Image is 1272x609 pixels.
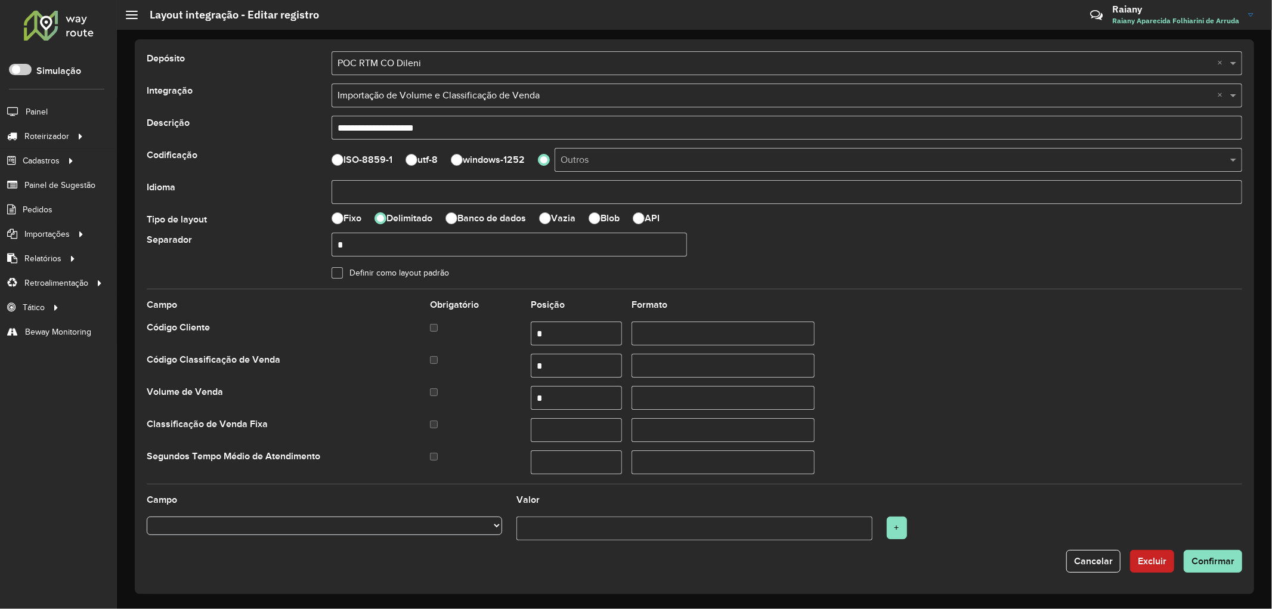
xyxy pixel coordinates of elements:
label: Banco de dados [457,214,526,223]
h2: Layout integração - Editar registro [138,8,319,21]
label: Integração [140,84,324,110]
span: Excluir [1138,556,1166,566]
span: Painel [26,106,48,118]
label: Depósito [140,51,324,78]
span: Raiany Aparecida Folhiarini de Arruda [1112,16,1239,26]
span: Tático [23,301,45,314]
label: Segundos Tempo Médio de Atendimento [147,449,320,463]
label: Delimitado [386,214,432,223]
label: Idioma [140,180,324,207]
label: Campo [147,298,177,312]
span: Painel de Sugestão [24,179,95,191]
label: Definir como layout padrão [343,269,449,277]
label: Descrição [140,116,324,143]
span: Clear all [1217,56,1227,70]
label: API [645,214,660,223]
label: windows-1252 [463,155,525,165]
span: Roteirizador [24,130,69,143]
span: Retroalimentação [24,277,88,289]
h3: Raiany [1112,4,1239,15]
label: Codificação [140,148,324,175]
label: Campo [147,493,177,507]
label: Volume de Venda [147,385,223,399]
label: Valor [516,493,540,507]
label: Fixo [343,214,361,223]
span: Cadastros [23,154,60,167]
label: Posição [531,298,565,312]
label: Tipo de layout [140,212,324,227]
label: Código Cliente [147,320,210,335]
span: Clear all [1217,88,1227,103]
span: Beway Monitoring [25,326,91,338]
label: Blob [601,214,620,223]
label: Simulação [36,64,81,78]
button: Excluir [1130,550,1174,573]
span: Importações [24,228,70,240]
label: Separador [140,233,324,259]
span: Relatórios [24,252,61,265]
span: Confirmar [1191,556,1234,566]
label: Formato [632,298,667,312]
label: Obrigatório [430,298,479,312]
label: Classificação de Venda Fixa [147,417,268,431]
span: Cancelar [1074,556,1113,566]
label: Vazia [551,214,575,223]
a: Contato Rápido [1084,2,1109,28]
button: Cancelar [1066,550,1121,573]
button: + [887,517,907,539]
span: Pedidos [23,203,52,216]
label: ISO-8859-1 [343,155,392,165]
label: Código Classificação de Venda [147,353,280,367]
label: utf-8 [417,155,438,165]
button: Confirmar [1184,550,1242,573]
